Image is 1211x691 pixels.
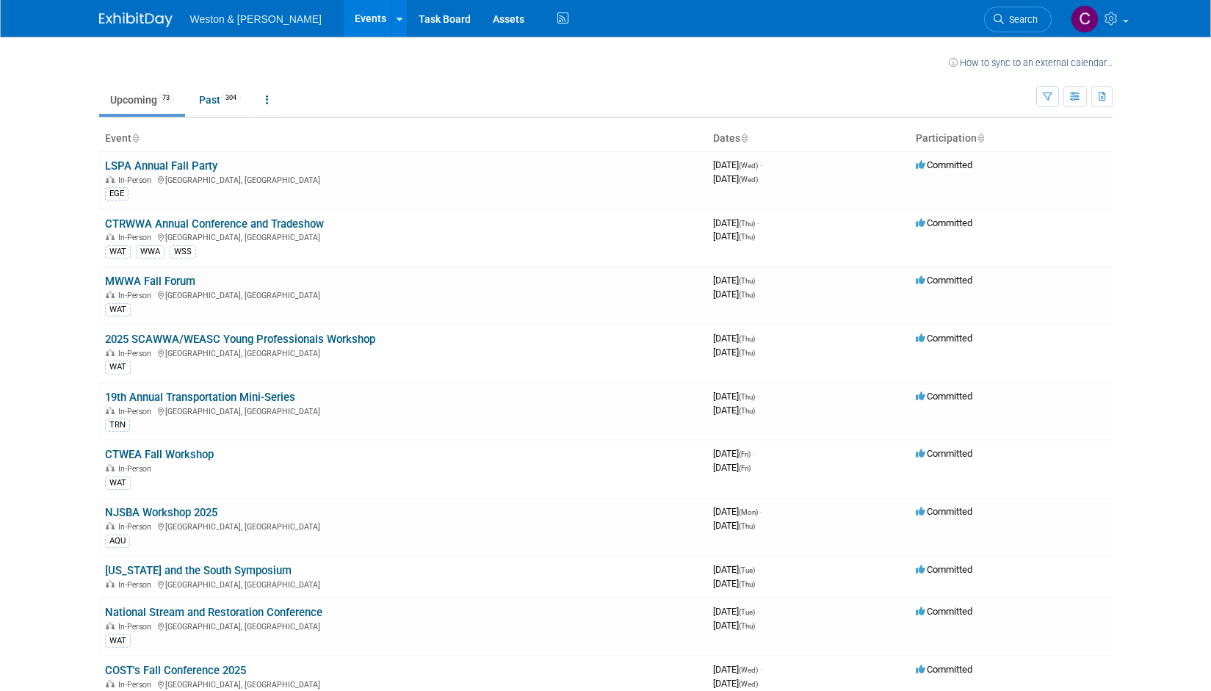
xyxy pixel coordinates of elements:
span: [DATE] [713,664,762,675]
a: Past304 [188,86,252,114]
img: ExhibitDay [99,12,173,27]
span: [DATE] [713,506,762,517]
span: Search [1004,14,1038,25]
a: [US_STATE] and the South Symposium [105,564,292,577]
img: Cheri Ruane [1071,5,1099,33]
span: [DATE] [713,217,759,228]
div: [GEOGRAPHIC_DATA], [GEOGRAPHIC_DATA] [105,620,701,632]
span: (Wed) [739,176,758,184]
div: WAT [105,361,131,374]
span: - [757,275,759,286]
div: [GEOGRAPHIC_DATA], [GEOGRAPHIC_DATA] [105,520,701,532]
div: WAT [105,477,131,490]
span: In-Person [118,233,156,242]
a: Sort by Start Date [740,132,748,144]
span: (Thu) [739,233,755,241]
span: Committed [916,606,972,617]
span: - [757,217,759,228]
span: [DATE] [713,333,759,344]
span: (Fri) [739,464,751,472]
div: [GEOGRAPHIC_DATA], [GEOGRAPHIC_DATA] [105,231,701,242]
img: In-Person Event [106,464,115,471]
a: CTRWWA Annual Conference and Tradeshow [105,217,324,231]
span: (Thu) [739,580,755,588]
span: Committed [916,275,972,286]
div: [GEOGRAPHIC_DATA], [GEOGRAPHIC_DATA] [105,347,701,358]
span: Weston & [PERSON_NAME] [190,13,322,25]
span: (Thu) [739,277,755,285]
a: Search [984,7,1052,32]
a: CTWEA Fall Workshop [105,448,214,461]
img: In-Person Event [106,580,115,587]
span: (Thu) [739,349,755,357]
img: In-Person Event [106,233,115,240]
span: [DATE] [713,391,759,402]
div: [GEOGRAPHIC_DATA], [GEOGRAPHIC_DATA] [105,289,701,300]
img: In-Person Event [106,176,115,183]
a: Sort by Participation Type [977,132,984,144]
span: [DATE] [713,578,755,589]
span: (Tue) [739,608,755,616]
span: In-Person [118,349,156,358]
th: Participation [910,126,1113,151]
img: In-Person Event [106,349,115,356]
span: [DATE] [713,173,758,184]
span: In-Person [118,580,156,590]
div: WWA [136,245,165,258]
span: Committed [916,333,972,344]
th: Dates [707,126,910,151]
div: EGE [105,187,129,200]
span: (Thu) [739,291,755,299]
th: Event [99,126,707,151]
div: TRN [105,419,130,432]
span: (Wed) [739,666,758,674]
img: In-Person Event [106,622,115,629]
div: WAT [105,245,131,258]
span: 73 [158,93,174,104]
span: [DATE] [713,678,758,689]
div: [GEOGRAPHIC_DATA], [GEOGRAPHIC_DATA] [105,173,701,185]
div: WSS [170,245,196,258]
span: - [760,506,762,517]
span: (Thu) [739,220,755,228]
a: COST's Fall Conference 2025 [105,664,246,677]
span: In-Person [118,522,156,532]
a: 2025 SCAWWA/WEASC Young Professionals Workshop [105,333,375,346]
div: WAT [105,303,131,316]
div: [GEOGRAPHIC_DATA], [GEOGRAPHIC_DATA] [105,678,701,690]
span: [DATE] [713,159,762,170]
span: In-Person [118,622,156,632]
span: In-Person [118,407,156,416]
span: - [753,448,755,459]
span: [DATE] [713,462,751,473]
span: (Thu) [739,393,755,401]
span: (Thu) [739,622,755,630]
span: [DATE] [713,405,755,416]
div: AQU [105,535,130,548]
img: In-Person Event [106,522,115,529]
span: 304 [221,93,241,104]
div: [GEOGRAPHIC_DATA], [GEOGRAPHIC_DATA] [105,578,701,590]
span: [DATE] [713,347,755,358]
span: Committed [916,159,972,170]
div: WAT [105,634,131,648]
span: (Mon) [739,508,758,516]
a: MWWA Fall Forum [105,275,195,288]
span: (Thu) [739,335,755,343]
span: [DATE] [713,620,755,631]
a: National Stream and Restoration Conference [105,606,322,619]
a: Upcoming73 [99,86,185,114]
span: (Thu) [739,407,755,415]
span: (Wed) [739,680,758,688]
span: (Wed) [739,162,758,170]
span: In-Person [118,291,156,300]
span: Committed [916,217,972,228]
span: Committed [916,664,972,675]
span: [DATE] [713,448,755,459]
span: In-Person [118,464,156,474]
span: (Thu) [739,522,755,530]
span: (Fri) [739,450,751,458]
img: In-Person Event [106,680,115,687]
a: How to sync to an external calendar... [949,57,1113,68]
span: - [757,564,759,575]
